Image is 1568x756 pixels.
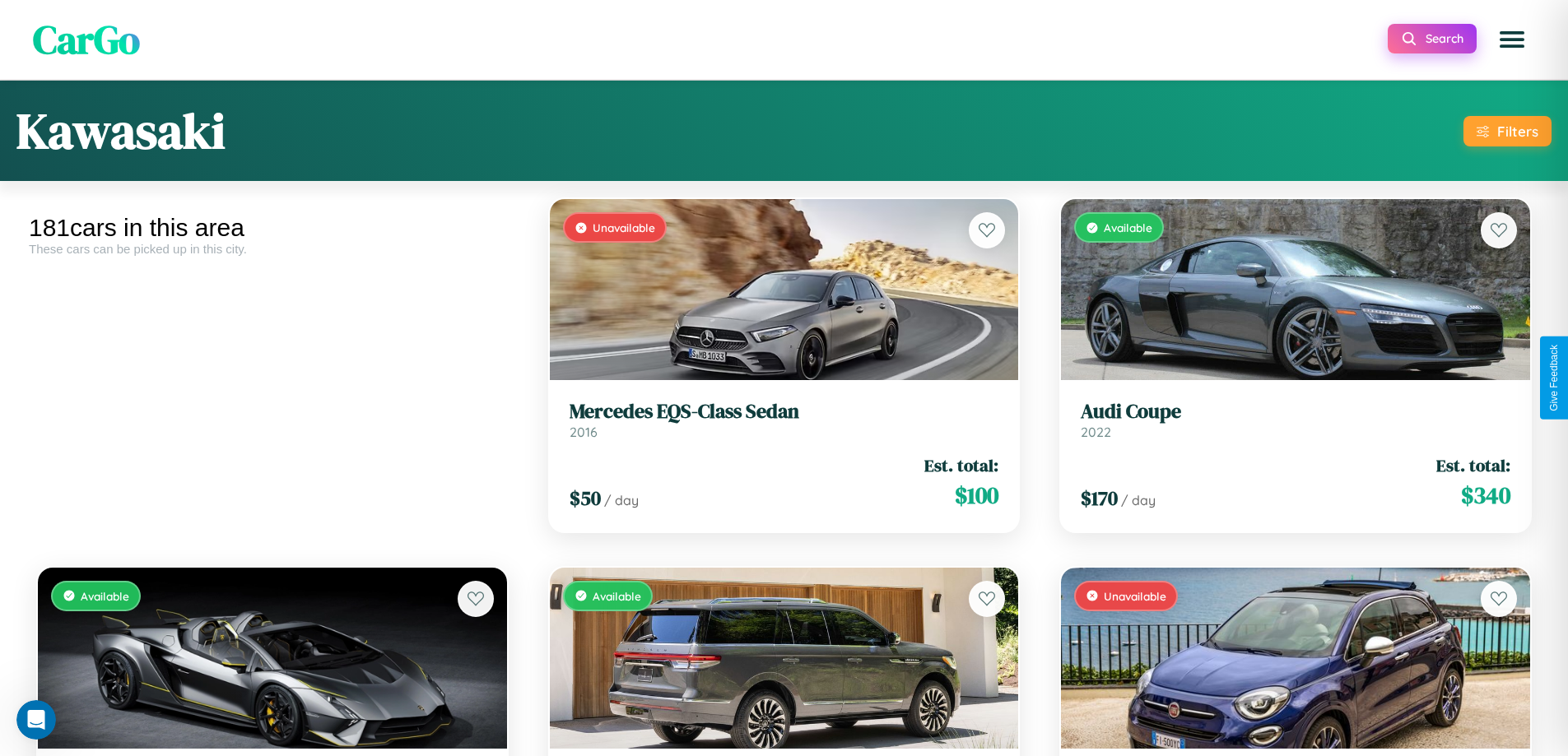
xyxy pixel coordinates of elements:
span: Available [81,589,129,603]
span: / day [1121,492,1156,508]
span: 2022 [1081,424,1111,440]
span: / day [604,492,639,508]
span: CarGo [33,12,140,67]
iframe: Intercom live chat [16,700,56,740]
span: $ 170 [1081,485,1118,512]
span: Available [593,589,641,603]
span: Unavailable [593,220,655,234]
span: Available [1104,220,1152,234]
div: Give Feedback [1548,345,1560,411]
button: Open menu [1489,16,1535,63]
div: 181 cars in this area [29,214,516,242]
a: Mercedes EQS-Class Sedan2016 [570,400,999,440]
h1: Kawasaki [16,97,226,165]
span: $ 340 [1461,479,1510,512]
span: 2016 [570,424,598,440]
h3: Audi Coupe [1081,400,1510,424]
span: $ 50 [570,485,601,512]
h3: Mercedes EQS-Class Sedan [570,400,999,424]
a: Audi Coupe2022 [1081,400,1510,440]
span: Est. total: [924,453,998,477]
div: Filters [1497,123,1538,140]
div: These cars can be picked up in this city. [29,242,516,256]
span: Unavailable [1104,589,1166,603]
button: Filters [1463,116,1552,146]
span: $ 100 [955,479,998,512]
button: Search [1388,24,1477,53]
span: Search [1426,31,1463,46]
span: Est. total: [1436,453,1510,477]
